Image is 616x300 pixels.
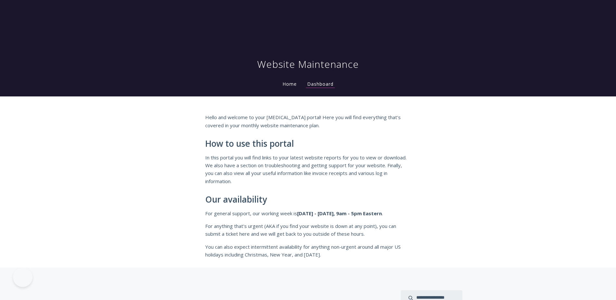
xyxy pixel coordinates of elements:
[205,222,411,238] p: For anything that's urgent (AKA if you find your website is down at any point), you can submit a ...
[306,81,335,88] a: Dashboard
[281,81,298,87] a: Home
[205,243,411,259] p: You can also expect intermittent availability for anything non-urgent around all major US holiday...
[205,113,411,129] p: Hello and welcome to your [MEDICAL_DATA] portal! Here you will find everything that's covered in ...
[257,58,359,71] h1: Website Maintenance
[205,209,411,217] p: For general support, our working week is .
[205,139,411,149] h2: How to use this portal
[205,195,411,205] h2: Our availability
[297,210,382,217] strong: [DATE] - [DATE], 9am - 5pm Eastern
[13,268,32,287] iframe: Toggle Customer Support
[205,154,411,185] p: In this portal you will find links to your latest website reports for you to view or download. We...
